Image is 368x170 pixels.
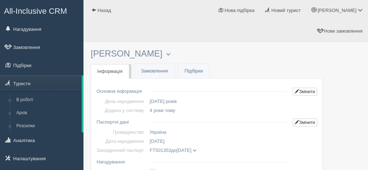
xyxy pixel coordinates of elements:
[135,64,175,79] a: Замовлення
[318,8,356,13] span: [PERSON_NAME]
[97,97,147,106] td: День народження
[98,8,111,13] span: Назад
[293,88,317,96] a: Змінити
[147,97,290,106] td: [DATE] років
[271,8,301,13] span: Новий турист
[13,120,82,133] a: Розсилки
[150,148,171,153] span: FT501353
[4,7,67,16] span: All-Inclusive CRM
[97,155,147,166] td: Нагадування
[97,137,147,146] td: Дата народження
[178,64,209,79] a: Підбірки
[150,108,175,113] span: 4 роки тому
[13,94,82,107] a: В роботі
[97,106,147,115] td: Додано у систему
[91,49,323,59] h3: [PERSON_NAME]
[13,107,82,120] a: Архів
[150,138,164,144] span: [DATE]
[97,115,147,128] td: Паспортні дані
[150,148,197,153] span: до
[324,28,363,34] span: Нове замовлення
[225,8,255,13] span: Нова підбірка
[147,128,290,137] td: Україна
[97,146,147,155] td: Закордонний паспорт
[97,84,147,97] td: Основна інформація
[97,69,123,74] span: Інформація
[176,148,191,153] span: [DATE]
[0,0,83,20] a: All-Inclusive CRM
[312,21,368,41] a: Нове замовлення
[293,119,317,127] a: Змінити
[91,64,129,79] a: Інформація
[97,128,147,137] td: Громадянство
